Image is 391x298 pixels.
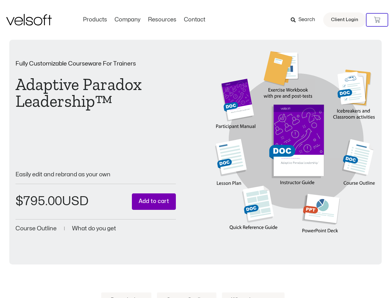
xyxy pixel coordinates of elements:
[15,61,176,67] p: Fully Customizable Courseware For Trainers
[15,226,57,232] a: Course Outline
[79,16,209,23] nav: Menu
[331,16,358,24] span: Client Login
[111,16,144,23] a: CompanyMenu Toggle
[180,16,209,23] a: ContactMenu Toggle
[15,195,62,207] bdi: 795.00
[215,51,376,243] img: Second Product Image
[298,16,315,24] span: Search
[6,14,52,25] img: Velsoft Training Materials
[79,16,111,23] a: ProductsMenu Toggle
[144,16,180,23] a: ResourcesMenu Toggle
[291,15,319,25] a: Search
[323,12,366,27] a: Client Login
[15,76,176,110] h1: Adaptive Paradox Leadership™
[132,193,176,210] button: Add to cart
[72,226,116,232] a: What do you get
[15,195,23,207] span: $
[15,172,176,178] p: Easily edit and rebrand as your own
